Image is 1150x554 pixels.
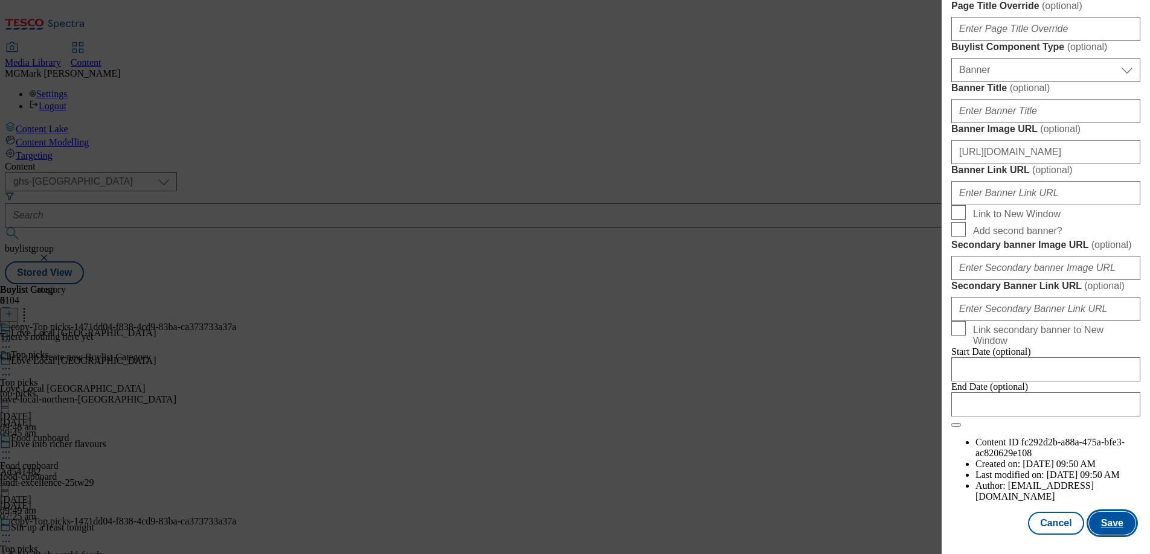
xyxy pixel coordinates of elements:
span: Start Date (optional) [951,346,1031,357]
span: ( optional ) [1084,281,1125,291]
input: Enter Banner Link URL [951,181,1140,205]
span: ( optional ) [1067,42,1108,52]
span: ( optional ) [1032,165,1073,175]
button: Cancel [1028,512,1084,535]
span: ( optional ) [1010,83,1050,93]
label: Banner Title [951,82,1140,94]
span: [DATE] 09:50 AM [1023,459,1096,469]
input: Enter Banner Image URL [951,140,1140,164]
span: End Date (optional) [951,381,1028,392]
span: [DATE] 09:50 AM [1047,470,1120,480]
span: ( optional ) [1091,240,1132,250]
li: Content ID [975,437,1140,459]
button: Save [1089,512,1136,535]
li: Author: [975,480,1140,502]
span: Link secondary banner to New Window [973,325,1136,346]
li: Created on: [975,459,1140,470]
input: Enter Date [951,357,1140,381]
input: Enter Date [951,392,1140,416]
li: Last modified on: [975,470,1140,480]
span: [EMAIL_ADDRESS][DOMAIN_NAME] [975,480,1094,501]
label: Banner Link URL [951,164,1140,176]
span: fc292d2b-a88a-475a-bfe3-ac820629e108 [975,437,1125,458]
input: Enter Banner Title [951,99,1140,123]
label: Secondary Banner Link URL [951,280,1140,292]
span: Link to New Window [973,209,1061,220]
input: Enter Secondary Banner Link URL [951,297,1140,321]
input: Enter Page Title Override [951,17,1140,41]
label: Secondary banner Image URL [951,239,1140,251]
input: Enter Secondary banner Image URL [951,256,1140,280]
span: ( optional ) [1040,124,1081,134]
label: Buylist Component Type [951,41,1140,53]
label: Banner Image URL [951,123,1140,135]
span: ( optional ) [1042,1,1082,11]
span: Add second banner? [973,226,1062,237]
